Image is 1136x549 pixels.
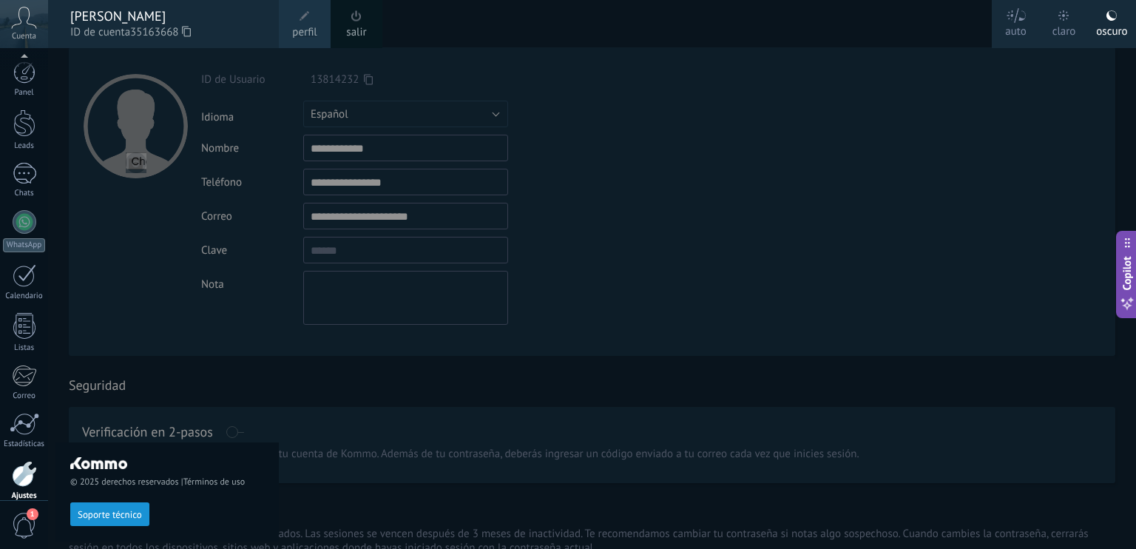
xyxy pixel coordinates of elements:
span: Copilot [1120,257,1135,291]
span: 1 [27,508,38,520]
div: auto [1005,10,1027,48]
div: Leads [3,141,46,151]
span: 35163668 [130,24,191,41]
div: Chats [3,189,46,198]
a: Soporte técnico [70,508,149,519]
button: Soporte técnico [70,502,149,526]
span: perfil [292,24,317,41]
span: © 2025 derechos reservados | [70,476,264,488]
a: Términos de uso [183,476,245,488]
div: claro [1052,10,1076,48]
div: Correo [3,391,46,401]
div: WhatsApp [3,238,45,252]
span: Cuenta [12,32,36,41]
div: Calendario [3,292,46,301]
div: Listas [3,343,46,353]
span: ID de cuenta [70,24,264,41]
a: salir [346,24,366,41]
div: Estadísticas [3,439,46,449]
div: [PERSON_NAME] [70,8,264,24]
div: Ajustes [3,491,46,501]
div: Panel [3,88,46,98]
div: oscuro [1096,10,1127,48]
span: Soporte técnico [78,510,142,520]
